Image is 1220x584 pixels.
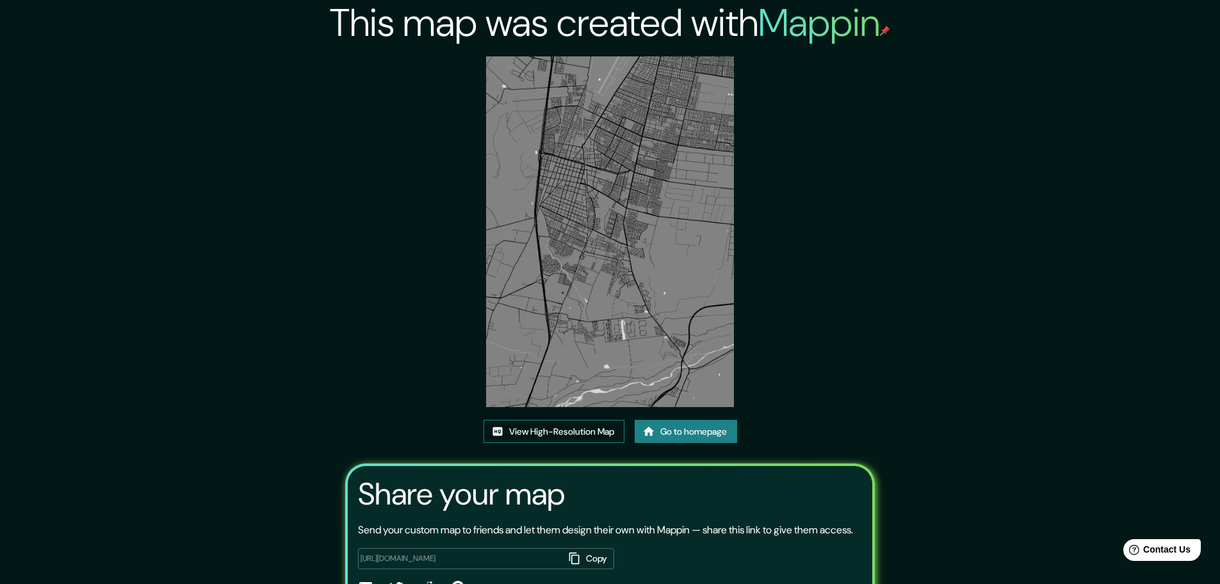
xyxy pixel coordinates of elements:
[486,56,733,407] img: created-map
[358,522,853,538] p: Send your custom map to friends and let them design their own with Mappin — share this link to gi...
[635,420,737,444] a: Go to homepage
[564,548,614,569] button: Copy
[1106,534,1206,570] iframe: Help widget launcher
[880,26,890,36] img: mappin-pin
[484,420,624,444] a: View High-Resolution Map
[358,476,565,512] h3: Share your map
